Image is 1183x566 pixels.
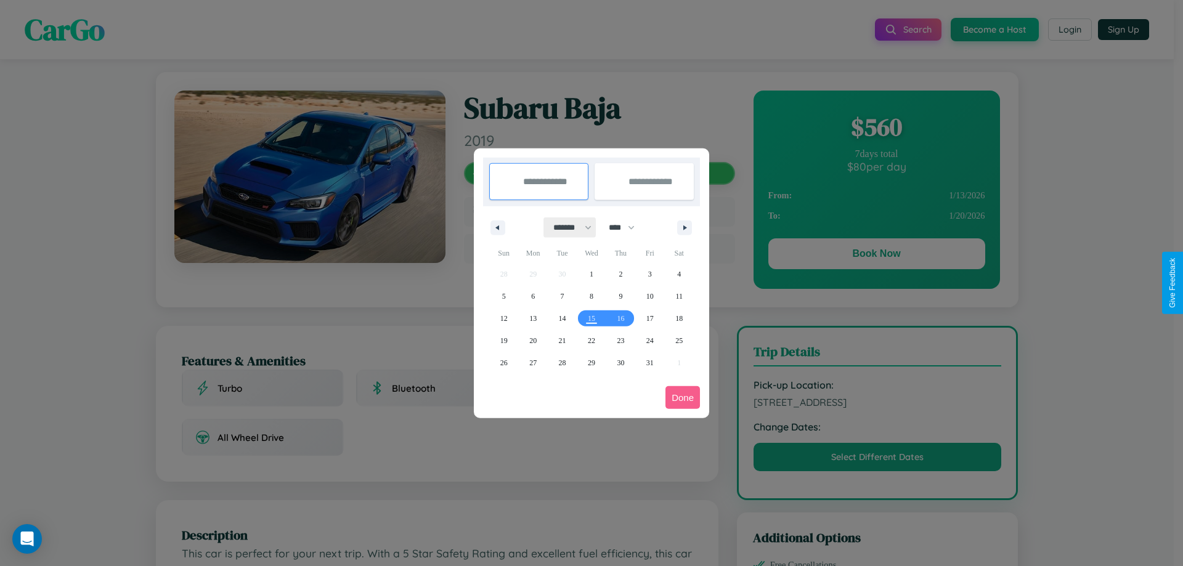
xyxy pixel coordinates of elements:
span: 1 [590,263,593,285]
button: 28 [548,352,577,374]
button: 24 [635,329,664,352]
span: 12 [500,307,508,329]
span: 22 [588,329,595,352]
button: 3 [635,263,664,285]
button: 26 [489,352,518,374]
span: 15 [588,307,595,329]
span: Sun [489,243,518,263]
button: 7 [548,285,577,307]
span: 4 [677,263,681,285]
span: 8 [590,285,593,307]
span: 18 [675,307,683,329]
div: Open Intercom Messenger [12,524,42,554]
button: 20 [518,329,547,352]
span: Wed [577,243,606,263]
span: 30 [617,352,624,374]
span: Sat [665,243,694,263]
span: 26 [500,352,508,374]
span: 23 [617,329,624,352]
button: 12 [489,307,518,329]
span: 29 [588,352,595,374]
button: 23 [606,329,635,352]
button: 25 [665,329,694,352]
span: 2 [619,263,622,285]
span: 7 [561,285,564,307]
span: 17 [646,307,654,329]
span: 13 [529,307,537,329]
button: 16 [606,307,635,329]
span: 11 [675,285,683,307]
span: 20 [529,329,537,352]
span: 9 [619,285,622,307]
button: 1 [577,263,606,285]
span: 28 [559,352,566,374]
button: 30 [606,352,635,374]
span: Thu [606,243,635,263]
button: 6 [518,285,547,307]
span: 19 [500,329,508,352]
span: 14 [559,307,566,329]
button: 13 [518,307,547,329]
button: 10 [635,285,664,307]
button: 19 [489,329,518,352]
button: 4 [665,263,694,285]
button: 2 [606,263,635,285]
button: 17 [635,307,664,329]
span: 10 [646,285,654,307]
button: 31 [635,352,664,374]
button: 21 [548,329,577,352]
button: 14 [548,307,577,329]
button: 5 [489,285,518,307]
span: Mon [518,243,547,263]
span: 27 [529,352,537,374]
span: 16 [617,307,624,329]
span: 31 [646,352,654,374]
button: 18 [665,307,694,329]
span: 24 [646,329,654,352]
button: Done [665,386,700,409]
span: 25 [675,329,683,352]
button: 11 [665,285,694,307]
button: 27 [518,352,547,374]
span: 21 [559,329,566,352]
button: 8 [577,285,606,307]
button: 9 [606,285,635,307]
span: 5 [502,285,506,307]
span: Fri [635,243,664,263]
button: 22 [577,329,606,352]
div: Give Feedback [1168,258,1177,308]
span: 6 [531,285,535,307]
span: 3 [648,263,652,285]
span: Tue [548,243,577,263]
button: 29 [577,352,606,374]
button: 15 [577,307,606,329]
